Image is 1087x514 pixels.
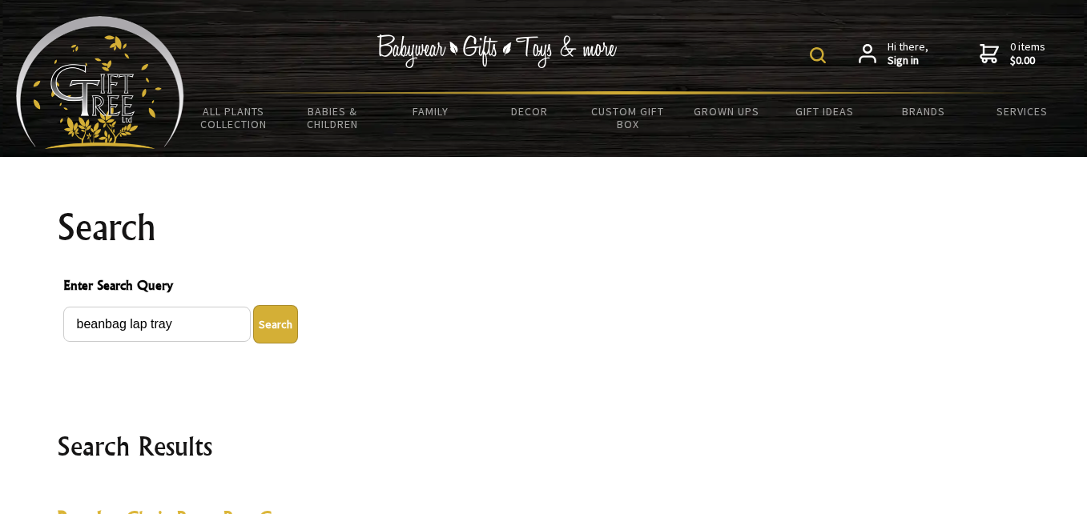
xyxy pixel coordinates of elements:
a: Brands [874,94,972,128]
a: Decor [480,94,578,128]
img: Babywear - Gifts - Toys & more [377,34,618,68]
span: 0 items [1010,39,1045,68]
a: Grown Ups [677,94,775,128]
a: All Plants Collection [184,94,283,141]
a: Babies & Children [283,94,381,141]
strong: $0.00 [1010,54,1045,68]
a: Custom Gift Box [578,94,677,141]
a: 0 items$0.00 [980,40,1045,68]
h1: Search [57,208,1031,247]
img: product search [810,47,826,63]
span: Enter Search Query [63,275,1025,299]
img: Babyware - Gifts - Toys and more... [16,16,184,149]
input: Enter Search Query [63,307,251,342]
a: Hi there,Sign in [859,40,928,68]
a: Services [972,94,1071,128]
a: Gift Ideas [775,94,874,128]
h2: Search Results [57,427,1031,465]
strong: Sign in [888,54,928,68]
button: Enter Search Query [253,305,298,343]
span: Hi there, [888,40,928,68]
a: Family [381,94,480,128]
